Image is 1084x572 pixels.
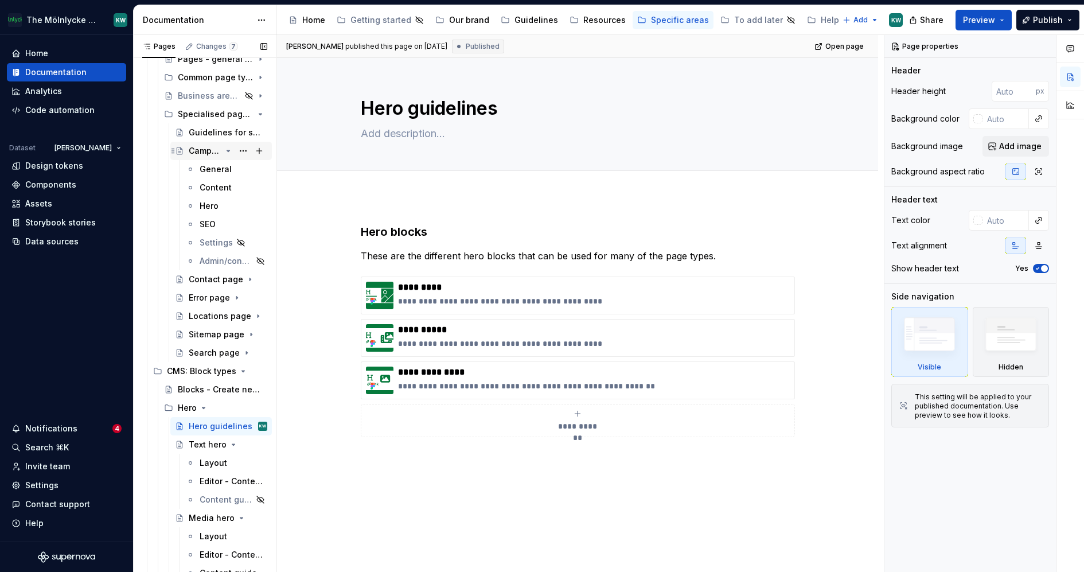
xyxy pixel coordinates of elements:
span: [PERSON_NAME] [286,42,344,51]
button: Search ⌘K [7,438,126,457]
h3: Hero blocks [361,224,794,240]
p: px [1036,87,1044,96]
div: Sitemap page [189,329,244,340]
span: 7 [229,42,238,51]
img: 91fb9bbd-befe-470e-ae9b-8b56c3f0f44a.png [8,13,22,27]
div: Design tokens [25,160,83,172]
div: General [200,164,232,175]
span: Publish [1033,14,1063,26]
a: Contact page [170,270,272,289]
p: These are the different hero blocks that can be used for many of the page types. [361,249,794,263]
div: Guidelines for specialised page types [189,127,265,138]
a: Content guidelines [181,491,272,509]
button: The Mölnlycke ExperienceKW [2,7,131,32]
button: [PERSON_NAME] [49,140,126,156]
div: Content guidelines [200,494,252,505]
div: Assets [25,198,52,209]
a: Pages - general settings [159,50,272,68]
div: KW [116,15,126,25]
label: Yes [1015,264,1028,273]
a: Hero guidelinesKW [170,417,272,435]
div: Search ⌘K [25,442,69,453]
button: Publish [1016,10,1079,30]
div: Help center [821,14,867,26]
div: Hidden [999,363,1023,372]
a: Guidelines [496,11,563,29]
span: 4 [112,424,122,433]
img: cc7e3035-4f65-483b-bfbd-2b379d6d1495.png [366,282,393,309]
a: Home [284,11,330,29]
a: Assets [7,194,126,213]
div: Header height [891,85,946,97]
a: Blocks - Create new block [159,380,272,399]
input: Auto [982,210,1029,231]
a: Search page [170,344,272,362]
div: Hero [159,399,272,417]
div: Error page [189,292,230,303]
a: Supernova Logo [38,551,95,563]
button: Add image [982,136,1049,157]
a: Invite team [7,457,126,476]
div: Pages - general settings [178,53,254,65]
div: Pages [142,42,176,51]
button: Add [839,12,882,28]
div: Campaign page type [189,145,221,157]
div: Settings [25,480,59,491]
div: Background image [891,141,963,152]
a: Our brand [431,11,494,29]
div: Notifications [25,423,77,434]
a: Components [7,176,126,194]
div: Header text [891,194,938,205]
a: Documentation [7,63,126,81]
a: Resources [565,11,630,29]
div: Invite team [25,461,70,472]
div: Text hero [189,439,227,450]
div: Resources [583,14,626,26]
div: Content [200,182,232,193]
a: Media hero [170,509,272,527]
div: Admin/configuration [200,255,252,267]
div: Layout [200,531,227,542]
div: Getting started [350,14,411,26]
a: Specific areas [633,11,713,29]
div: Contact page [189,274,243,285]
img: 44b20236-bd9e-45dc-8df0-496040b6f267.png [366,324,393,352]
div: Specialised page types [159,105,272,123]
button: Help [7,514,126,532]
a: Storybook stories [7,213,126,232]
div: Hero [178,402,197,414]
div: Guidelines [514,14,558,26]
a: Sitemap page [170,325,272,344]
div: Common page types [159,68,272,87]
div: Visible [891,307,968,377]
span: Add image [999,141,1042,152]
textarea: Hero guidelines [358,95,792,122]
span: Add [853,15,868,25]
div: Show header text [891,263,959,274]
a: Guidelines for specialised page types [170,123,272,142]
div: Layout [200,457,227,469]
div: CMS: Block types [167,365,236,377]
div: Side navigation [891,291,954,302]
a: Content [181,178,272,197]
div: Settings [200,237,233,248]
div: Search page [189,347,240,359]
div: Changes [196,42,238,51]
span: Open page [825,42,864,51]
div: Text alignment [891,240,947,251]
div: Header [891,65,921,76]
div: Editor - Content tab [200,476,265,487]
button: Share [903,10,951,30]
div: Page tree [284,9,837,32]
div: Home [25,48,48,59]
a: Locations page [170,307,272,325]
div: Contact support [25,499,90,510]
a: Text hero [170,435,272,454]
a: Help center [802,11,884,29]
a: Campaign page type [170,142,272,160]
button: Notifications4 [7,419,126,438]
button: Contact support [7,495,126,513]
a: Hero [181,197,272,215]
div: Data sources [25,236,79,247]
a: Design tokens [7,157,126,175]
